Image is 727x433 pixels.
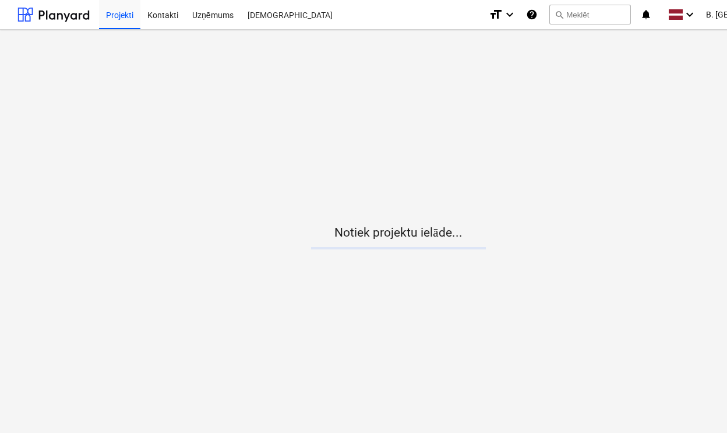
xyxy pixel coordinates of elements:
i: format_size [489,8,503,22]
i: keyboard_arrow_down [683,8,697,22]
button: Meklēt [549,5,631,24]
i: Zināšanu pamats [526,8,538,22]
i: notifications [640,8,652,22]
span: search [555,10,564,19]
i: keyboard_arrow_down [503,8,517,22]
p: Notiek projektu ielāde... [311,225,486,241]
